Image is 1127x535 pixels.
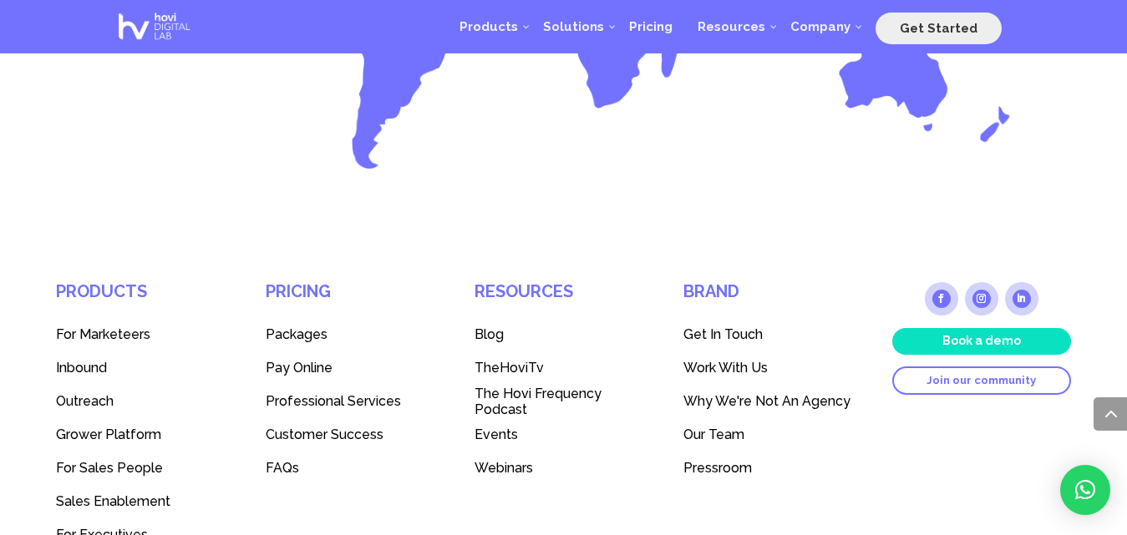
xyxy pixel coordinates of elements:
a: Follow on Facebook [925,282,958,315]
a: Our Team [683,418,862,452]
span: The Hovi Frequency Podcast [475,386,602,417]
a: TheHoviTv [475,351,653,385]
span: Customer Success [266,426,383,442]
a: Pressroom [683,452,862,485]
span: Events [475,426,518,442]
span: Inbound [56,360,107,376]
a: Professional Services [266,385,444,418]
span: TheHoviTv [475,360,544,376]
a: Pricing [617,2,685,52]
a: Products [447,2,531,52]
span: FAQs [266,460,299,476]
a: Why We're Not An Agency [683,385,862,418]
span: Webinars [475,460,533,476]
a: FAQs [266,452,444,485]
span: Pressroom [683,460,752,476]
a: Grower Platform [56,418,235,452]
span: Pay Online [266,360,333,376]
a: Blog [475,318,653,351]
a: Events [475,418,653,452]
span: Professional Services [266,393,401,409]
a: Customer Success [266,418,444,452]
span: Our Team [683,426,744,442]
span: Sales Enablement [56,493,170,509]
span: Why We're Not An Agency [683,393,850,409]
span: Solutions [543,19,604,34]
a: Join our community [892,366,1071,395]
a: Sales Enablement [56,485,235,518]
h4: Brand [683,282,862,318]
a: For Sales People [56,452,235,485]
h4: Resources [475,282,653,318]
span: Outreach [56,393,114,409]
a: Solutions [531,2,617,52]
a: Resources [685,2,778,52]
span: Work With Us [683,360,768,376]
a: Get Started [876,14,1002,39]
a: Outreach [56,385,235,418]
h4: Pricing [266,282,444,318]
a: For Marketeers [56,318,235,351]
span: For Marketeers [56,326,150,342]
span: Company [790,19,850,34]
a: Book a demo [892,328,1071,355]
a: Follow on Instagram [965,282,998,315]
span: Get In Touch [683,326,763,342]
a: Packages [266,318,444,351]
a: Pay Online [266,351,444,385]
a: The Hovi Frequency Podcast [475,385,653,418]
span: Pricing [629,19,673,34]
span: Packages [266,326,327,342]
a: Inbound [56,351,235,385]
span: Grower Platform [56,426,161,442]
span: For Sales People [56,460,163,476]
span: Products [459,19,518,34]
h4: Products [56,282,235,318]
a: Work With Us [683,351,862,385]
a: Get In Touch [683,318,862,351]
a: Company [778,2,863,52]
span: Resources [698,19,765,34]
span: Get Started [900,21,977,36]
span: Blog [475,326,504,342]
a: Follow on LinkedIn [1005,282,1038,315]
a: Webinars [475,452,653,485]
